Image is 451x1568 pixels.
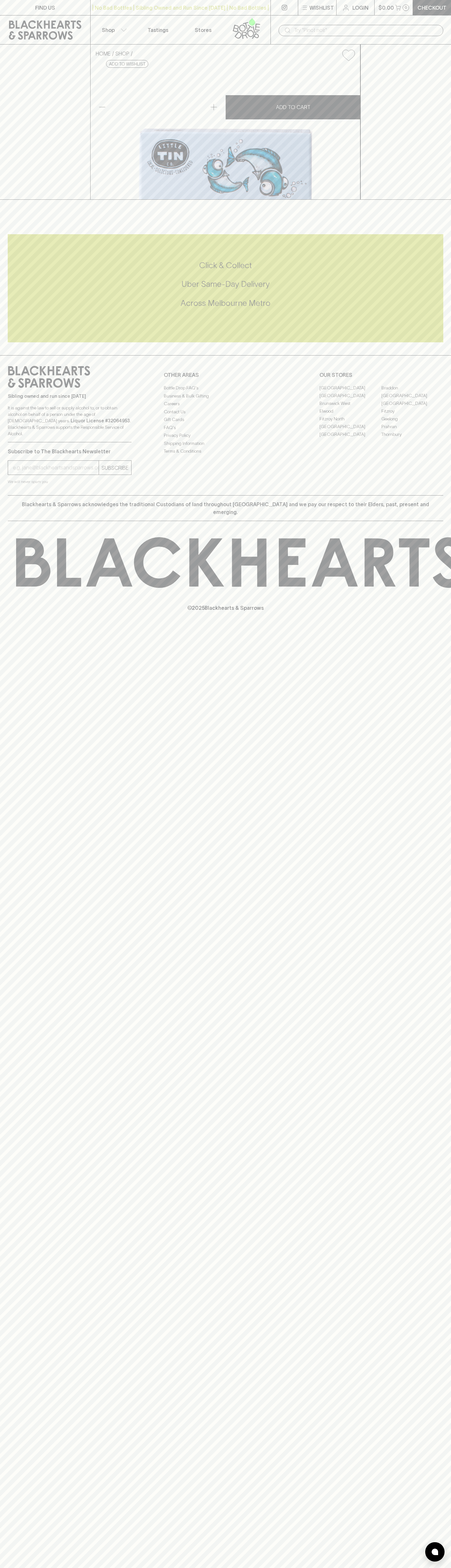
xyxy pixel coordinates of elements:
[319,430,381,438] a: [GEOGRAPHIC_DATA]
[148,26,168,34] p: Tastings
[319,407,381,415] a: Elwood
[381,415,443,423] a: Geelong
[381,430,443,438] a: Thornbury
[319,384,381,392] a: [GEOGRAPHIC_DATA]
[381,407,443,415] a: Fitzroy
[164,424,288,431] a: FAQ's
[8,447,132,455] p: Subscribe to The Blackhearts Newsletter
[8,405,132,437] p: It is against the law to sell or supply alcohol to, or to obtain alcohol on behalf of a person un...
[8,478,132,485] p: We will never spam you
[13,463,99,473] input: e.g. jane@blackheartsandsparrows.com.au
[8,298,443,308] h5: Across Melbourne Metro
[71,418,130,423] strong: Liquor License #32064953
[8,393,132,399] p: Sibling owned and run since [DATE]
[91,15,136,44] button: Shop
[309,4,334,12] p: Wishlist
[115,51,129,56] a: SHOP
[378,4,394,12] p: $0.00
[164,384,288,392] a: Bottle Drop FAQ's
[13,500,438,516] p: Blackhearts & Sparrows acknowledges the traditional Custodians of land throughout [GEOGRAPHIC_DAT...
[102,464,129,472] p: SUBSCRIBE
[164,447,288,455] a: Terms & Conditions
[381,423,443,430] a: Prahran
[99,461,131,475] button: SUBSCRIBE
[91,66,360,199] img: 34270.png
[319,399,381,407] a: Brunswick West
[319,415,381,423] a: Fitzroy North
[96,51,111,56] a: HOME
[319,423,381,430] a: [GEOGRAPHIC_DATA]
[319,371,443,379] p: OUR STORES
[294,25,438,35] input: Try "Pinot noir"
[226,95,360,119] button: ADD TO CART
[106,60,148,68] button: Add to wishlist
[35,4,55,12] p: FIND US
[135,15,181,44] a: Tastings
[8,279,443,289] h5: Uber Same-Day Delivery
[164,400,288,408] a: Careers
[164,371,288,379] p: OTHER AREAS
[417,4,446,12] p: Checkout
[164,432,288,439] a: Privacy Policy
[164,439,288,447] a: Shipping Information
[195,26,211,34] p: Stores
[164,408,288,416] a: Contact Us
[381,399,443,407] a: [GEOGRAPHIC_DATA]
[164,416,288,424] a: Gift Cards
[381,392,443,399] a: [GEOGRAPHIC_DATA]
[164,392,288,400] a: Business & Bulk Gifting
[319,392,381,399] a: [GEOGRAPHIC_DATA]
[181,15,226,44] a: Stores
[8,260,443,271] h5: Click & Collect
[381,384,443,392] a: Braddon
[102,26,115,34] p: Shop
[276,103,310,111] p: ADD TO CART
[352,4,368,12] p: Login
[432,1549,438,1555] img: bubble-icon
[405,6,407,9] p: 0
[8,234,443,342] div: Call to action block
[340,47,358,64] button: Add to wishlist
